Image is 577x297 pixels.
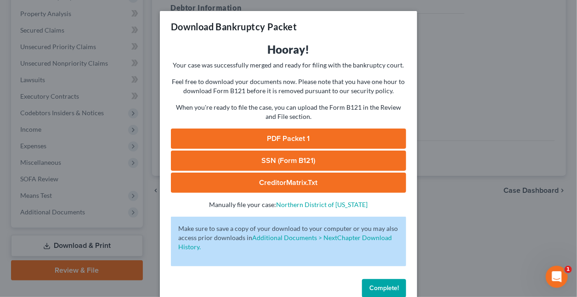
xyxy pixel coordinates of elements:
[171,151,406,171] a: SSN (Form B121)
[178,234,392,251] a: Additional Documents > NextChapter Download History.
[171,173,406,193] a: CreditorMatrix.txt
[171,77,406,95] p: Feel free to download your documents now. Please note that you have one hour to download Form B12...
[171,42,406,57] h3: Hooray!
[171,20,297,33] h3: Download Bankruptcy Packet
[178,224,399,252] p: Make sure to save a copy of your download to your computer or you may also access prior downloads in
[171,129,406,149] a: PDF Packet 1
[546,266,568,288] iframe: Intercom live chat
[171,61,406,70] p: Your case was successfully merged and ready for filing with the bankruptcy court.
[277,201,368,208] a: Northern District of [US_STATE]
[369,284,399,292] span: Complete!
[171,103,406,121] p: When you're ready to file the case, you can upload the Form B121 in the Review and File section.
[565,266,572,273] span: 1
[171,200,406,209] p: Manually file your case:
